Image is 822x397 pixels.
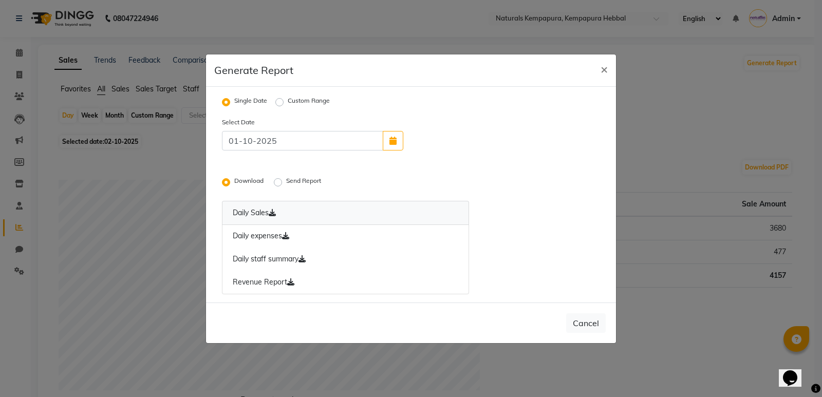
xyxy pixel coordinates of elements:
[234,176,266,188] label: Download
[214,118,313,127] label: Select Date
[222,248,469,271] a: Daily staff summary
[222,224,469,248] a: Daily expenses
[222,271,469,294] a: Revenue Report
[286,176,323,188] label: Send Report
[779,356,812,387] iframe: chat widget
[222,201,469,225] a: Daily Sales
[566,313,606,333] button: Cancel
[592,54,616,83] button: Close
[222,131,383,150] input: 2025-10-02
[214,63,293,78] h5: Generate Report
[234,96,267,108] label: Single Date
[601,61,608,77] span: ×
[288,96,330,108] label: Custom Range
